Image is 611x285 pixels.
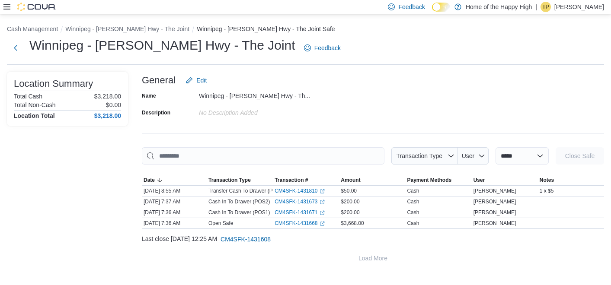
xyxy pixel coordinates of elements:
[7,25,604,35] nav: An example of EuiBreadcrumbs
[301,39,344,57] a: Feedback
[540,177,554,184] span: Notes
[14,79,93,89] h3: Location Summary
[407,177,451,184] span: Payment Methods
[341,209,359,216] span: $200.00
[94,112,121,119] h4: $3,218.00
[208,220,233,227] p: Open Safe
[556,147,604,165] button: Close Safe
[142,175,207,185] button: Date
[94,93,121,100] p: $3,218.00
[398,3,425,11] span: Feedback
[142,231,604,248] div: Last close [DATE] 12:25 AM
[320,199,325,205] svg: External link
[17,3,56,11] img: Cova
[197,25,335,32] button: Winnipeg - [PERSON_NAME] Hwy - The Joint Safe
[341,187,357,194] span: $50.00
[540,187,554,194] span: 1 x $5
[320,210,325,215] svg: External link
[14,101,56,108] h6: Total Non-Cash
[320,189,325,194] svg: External link
[405,175,471,185] button: Payment Methods
[65,25,189,32] button: Winnipeg - [PERSON_NAME] Hwy - The Joint
[142,109,170,116] label: Description
[221,235,271,244] span: CM4SFK-1431608
[142,207,207,218] div: [DATE] 7:36 AM
[396,152,442,159] span: Transaction Type
[275,187,324,194] a: CM4SFK-1431810External link
[473,198,516,205] span: [PERSON_NAME]
[391,147,458,165] button: Transaction Type
[199,106,315,116] div: No Description added
[217,231,274,248] button: CM4SFK-1431608
[554,2,604,12] p: [PERSON_NAME]
[275,177,308,184] span: Transaction #
[144,177,155,184] span: Date
[142,218,207,228] div: [DATE] 7:36 AM
[275,198,324,205] a: CM4SFK-1431673External link
[473,220,516,227] span: [PERSON_NAME]
[565,152,595,160] span: Close Safe
[207,175,273,185] button: Transaction Type
[106,101,121,108] p: $0.00
[142,186,207,196] div: [DATE] 8:55 AM
[358,254,387,263] span: Load More
[542,2,549,12] span: TP
[407,198,419,205] div: Cash
[199,89,315,99] div: Winnipeg - [PERSON_NAME] Hwy - Th...
[432,3,450,12] input: Dark Mode
[182,72,210,89] button: Edit
[208,209,270,216] p: Cash In To Drawer (POS1)
[535,2,537,12] p: |
[314,44,341,52] span: Feedback
[142,250,604,267] button: Load More
[208,198,270,205] p: Cash In To Drawer (POS2)
[142,92,156,99] label: Name
[142,147,384,165] input: This is a search bar. As you type, the results lower in the page will automatically filter.
[208,187,285,194] p: Transfer Cash To Drawer (POS2)
[541,2,551,12] div: Tyler Patterson
[7,39,24,57] button: Next
[208,177,251,184] span: Transaction Type
[142,75,176,85] h3: General
[29,37,295,54] h1: Winnipeg - [PERSON_NAME] Hwy - The Joint
[196,76,207,85] span: Edit
[473,177,485,184] span: User
[473,209,516,216] span: [PERSON_NAME]
[7,25,58,32] button: Cash Management
[473,187,516,194] span: [PERSON_NAME]
[275,220,324,227] a: CM4SFK-1431668External link
[466,2,532,12] p: Home of the Happy High
[472,175,538,185] button: User
[273,175,339,185] button: Transaction #
[407,209,419,216] div: Cash
[341,220,364,227] span: $3,668.00
[341,198,359,205] span: $200.00
[14,93,42,100] h6: Total Cash
[407,187,419,194] div: Cash
[320,221,325,226] svg: External link
[458,147,489,165] button: User
[462,152,475,159] span: User
[142,196,207,207] div: [DATE] 7:37 AM
[341,177,360,184] span: Amount
[14,112,55,119] h4: Location Total
[538,175,604,185] button: Notes
[339,175,405,185] button: Amount
[275,209,324,216] a: CM4SFK-1431671External link
[407,220,419,227] div: Cash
